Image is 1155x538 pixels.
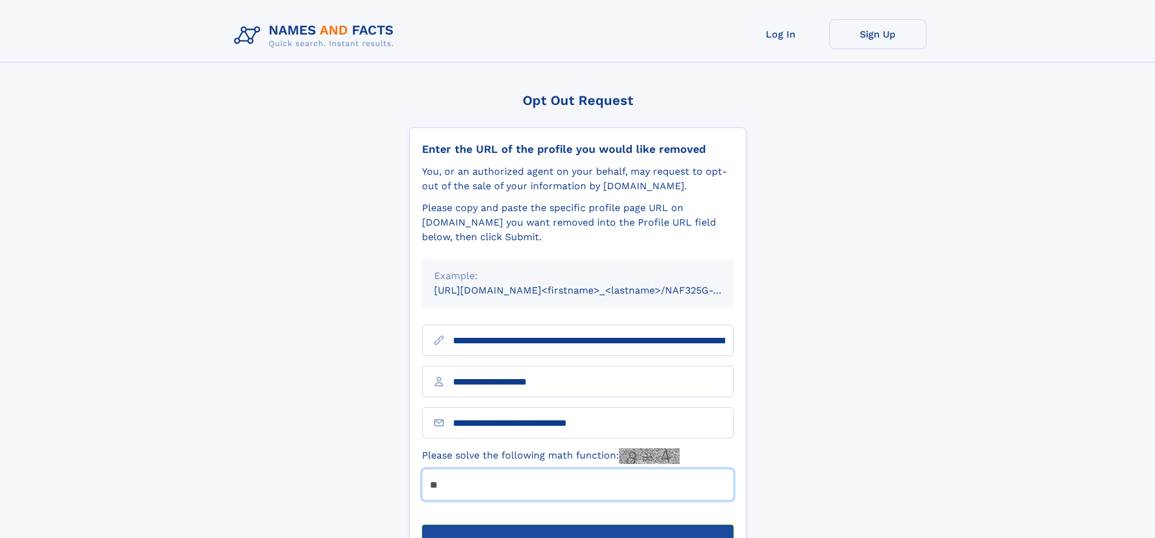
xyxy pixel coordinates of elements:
[422,448,680,464] label: Please solve the following math function:
[409,93,746,108] div: Opt Out Request
[422,164,734,193] div: You, or an authorized agent on your behalf, may request to opt-out of the sale of your informatio...
[229,19,404,52] img: Logo Names and Facts
[434,284,757,296] small: [URL][DOMAIN_NAME]<firstname>_<lastname>/NAF325G-xxxxxxxx
[422,201,734,244] div: Please copy and paste the specific profile page URL on [DOMAIN_NAME] you want removed into the Pr...
[829,19,926,49] a: Sign Up
[434,269,721,283] div: Example:
[422,143,734,156] div: Enter the URL of the profile you would like removed
[732,19,829,49] a: Log In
